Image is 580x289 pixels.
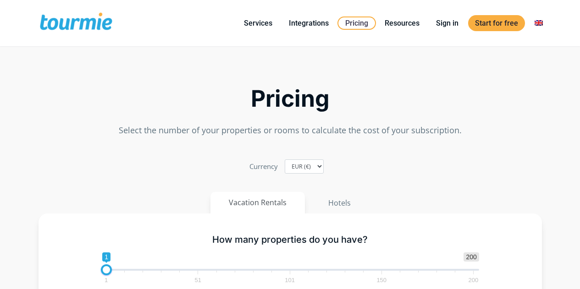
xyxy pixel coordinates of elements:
[378,17,426,29] a: Resources
[468,15,525,31] a: Start for free
[429,17,465,29] a: Sign in
[375,278,388,282] span: 150
[39,88,542,109] h2: Pricing
[464,252,479,262] span: 200
[282,17,336,29] a: Integrations
[467,278,480,282] span: 200
[193,278,203,282] span: 51
[237,17,279,29] a: Services
[337,16,376,30] a: Pricing
[101,234,479,245] h5: How many properties do you have?
[210,192,305,213] button: Vacation Rentals
[103,278,109,282] span: 1
[309,192,370,214] button: Hotels
[249,160,278,173] label: Currency
[39,124,542,136] p: Select the number of your properties or rooms to calculate the cost of your subscription.
[283,278,296,282] span: 101
[102,252,110,262] span: 1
